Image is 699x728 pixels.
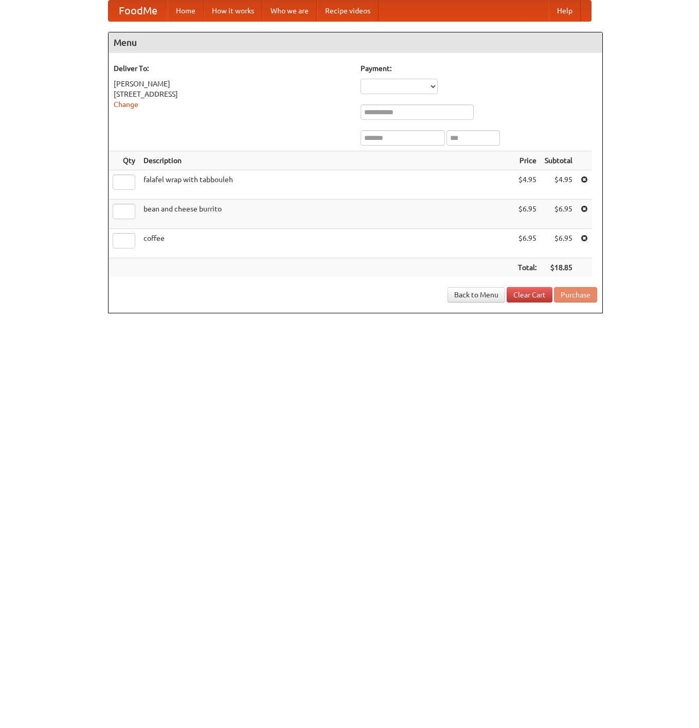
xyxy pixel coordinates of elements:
[549,1,581,21] a: Help
[109,32,602,53] h4: Menu
[262,1,317,21] a: Who we are
[109,1,168,21] a: FoodMe
[114,63,350,74] h5: Deliver To:
[514,170,541,200] td: $4.95
[514,151,541,170] th: Price
[447,287,505,303] a: Back to Menu
[114,79,350,89] div: [PERSON_NAME]
[514,200,541,229] td: $6.95
[507,287,552,303] a: Clear Cart
[114,89,350,99] div: [STREET_ADDRESS]
[168,1,204,21] a: Home
[139,229,514,258] td: coffee
[114,100,138,109] a: Change
[541,151,577,170] th: Subtotal
[139,200,514,229] td: bean and cheese burrito
[139,170,514,200] td: falafel wrap with tabbouleh
[541,258,577,277] th: $18.85
[361,63,597,74] h5: Payment:
[554,287,597,303] button: Purchase
[514,229,541,258] td: $6.95
[541,229,577,258] td: $6.95
[109,151,139,170] th: Qty
[139,151,514,170] th: Description
[317,1,379,21] a: Recipe videos
[514,258,541,277] th: Total:
[541,200,577,229] td: $6.95
[541,170,577,200] td: $4.95
[204,1,262,21] a: How it works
